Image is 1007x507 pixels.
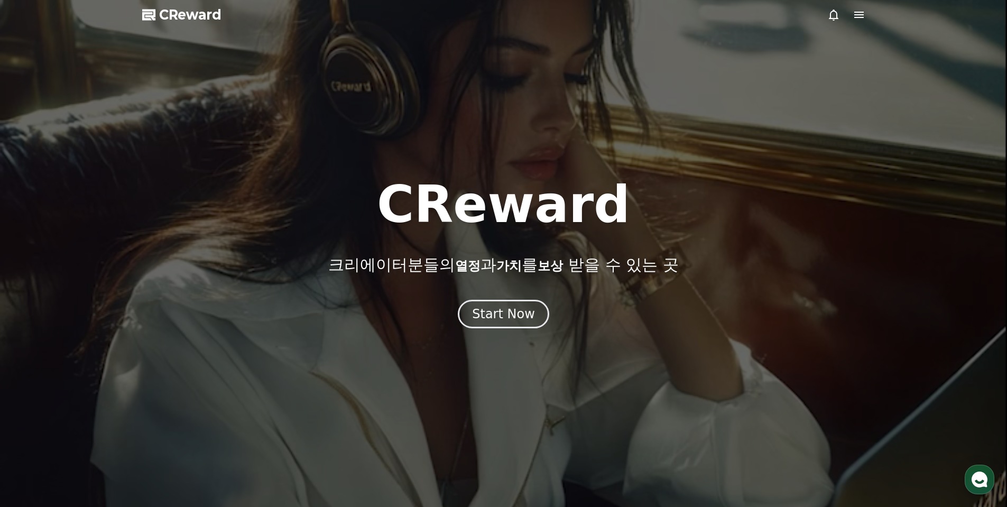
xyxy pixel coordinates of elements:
[142,6,221,23] a: CReward
[159,6,221,23] span: CReward
[458,310,549,320] a: Start Now
[377,179,630,230] h1: CReward
[458,300,549,328] button: Start Now
[472,306,535,322] div: Start Now
[455,259,481,273] span: 열정
[538,259,563,273] span: 보상
[328,255,678,274] p: 크리에이터분들의 과 를 받을 수 있는 곳
[496,259,522,273] span: 가치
